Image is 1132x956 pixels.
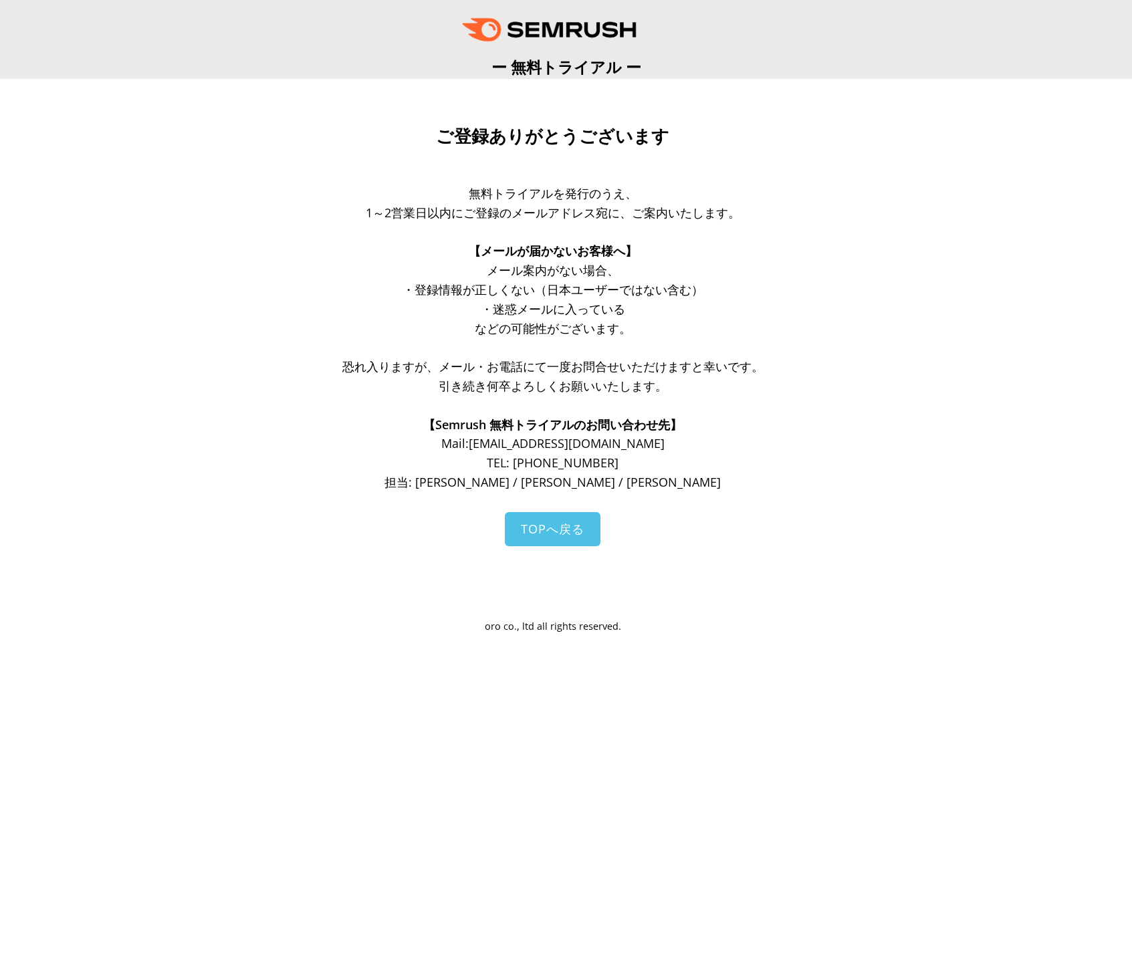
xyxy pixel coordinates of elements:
span: メール案内がない場合、 [487,262,619,278]
span: TEL: [PHONE_NUMBER] [487,455,618,471]
span: ・登録情報が正しくない（日本ユーザーではない含む） [403,281,703,297]
span: 【メールが届かないお客様へ】 [469,243,637,259]
span: 恐れ入りますが、メール・お電話にて一度お問合せいただけますと幸いです。 [342,358,764,374]
span: Mail: [EMAIL_ADDRESS][DOMAIN_NAME] [441,435,665,451]
span: などの可能性がございます。 [475,320,631,336]
span: 担当: [PERSON_NAME] / [PERSON_NAME] / [PERSON_NAME] [384,474,721,490]
span: 引き続き何卒よろしくお願いいたします。 [439,378,667,394]
span: oro co., ltd all rights reserved. [485,620,621,632]
span: ・迷惑メールに入っている [481,301,625,317]
span: 無料トライアルを発行のうえ、 [469,185,637,201]
span: TOPへ戻る [521,521,584,537]
span: 【Semrush 無料トライアルのお問い合わせ先】 [423,416,682,433]
span: ご登録ありがとうございます [436,126,669,146]
span: ー 無料トライアル ー [491,56,641,78]
a: TOPへ戻る [505,512,600,546]
span: 1～2営業日以内にご登録のメールアドレス宛に、ご案内いたします。 [366,205,740,221]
